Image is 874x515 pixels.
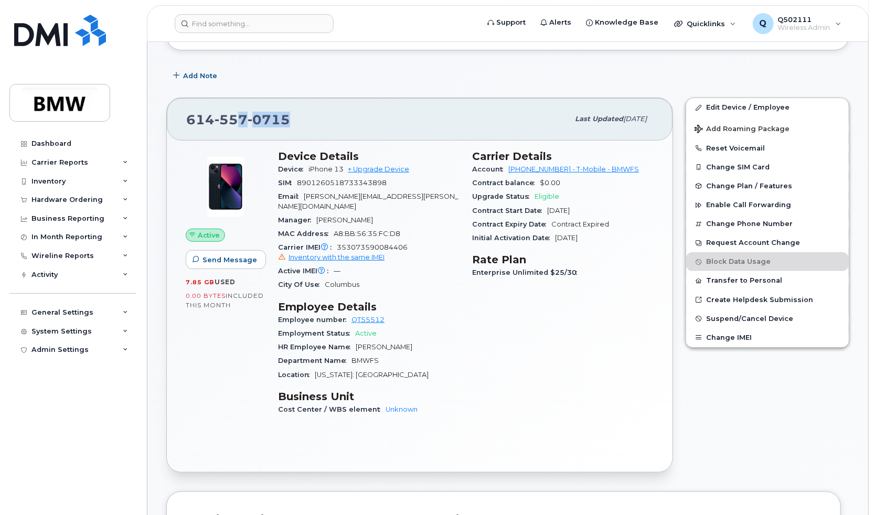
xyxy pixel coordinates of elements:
[194,155,257,218] img: image20231002-3703462-1ig824h.jpeg
[706,201,791,209] span: Enable Call Forwarding
[549,17,571,28] span: Alerts
[686,177,849,196] button: Change Plan / Features
[186,278,215,286] span: 7.85 GB
[686,271,849,290] button: Transfer to Personal
[183,71,217,81] span: Add Note
[695,125,790,135] span: Add Roaming Package
[186,292,226,299] span: 0.00 Bytes
[278,316,351,324] span: Employee number
[186,250,266,269] button: Send Message
[325,281,359,288] span: Columbus
[175,14,334,33] input: Find something...
[686,233,849,252] button: Request Account Change
[297,179,387,187] span: 8901260518733343898
[278,150,460,163] h3: Device Details
[472,207,547,214] span: Contract Start Date
[278,281,325,288] span: City Of Use
[278,192,304,200] span: Email
[278,390,460,403] h3: Business Unit
[686,214,849,233] button: Change Phone Number
[278,357,351,364] span: Department Name
[496,17,526,28] span: Support
[186,292,264,309] span: included this month
[686,309,849,328] button: Suspend/Cancel Device
[472,234,555,242] span: Initial Activation Date
[334,230,400,238] span: A8:BB:56:35:FC:D8
[667,13,743,34] div: Quicklinks
[623,115,647,123] span: [DATE]
[278,267,334,275] span: Active IMEI
[686,117,849,139] button: Add Roaming Package
[278,343,356,351] span: HR Employee Name
[535,192,559,200] span: Eligible
[508,165,639,173] a: [PHONE_NUMBER] - T-Mobile - BMWFS
[706,182,792,190] span: Change Plan / Features
[289,253,385,261] span: Inventory with the same IMEI
[778,24,830,32] span: Wireless Admin
[472,253,654,266] h3: Rate Plan
[215,112,248,127] span: 557
[472,150,654,163] h3: Carrier Details
[278,253,385,261] a: Inventory with the same IMEI
[547,207,570,214] span: [DATE]
[686,328,849,347] button: Change IMEI
[278,329,355,337] span: Employment Status
[555,234,578,242] span: [DATE]
[472,179,540,187] span: Contract balance
[316,216,373,224] span: [PERSON_NAME]
[278,192,458,210] span: [PERSON_NAME][EMAIL_ADDRESS][PERSON_NAME][DOMAIN_NAME]
[278,405,386,413] span: Cost Center / WBS element
[551,220,609,228] span: Contract Expired
[386,405,418,413] a: Unknown
[351,357,379,364] span: BMWFS
[686,291,849,309] a: Create Helpdesk Submission
[278,179,297,187] span: SIM
[760,17,767,30] span: Q
[472,192,535,200] span: Upgrade Status
[278,230,334,238] span: MAC Address
[828,469,866,507] iframe: Messenger Launcher
[278,243,337,251] span: Carrier IMEI
[278,216,316,224] span: Manager
[248,112,290,127] span: 0715
[472,165,508,173] span: Account
[278,301,460,313] h3: Employee Details
[778,15,830,24] span: Q502111
[540,179,560,187] span: $0.00
[278,243,460,262] span: 353073590084406
[334,267,340,275] span: —
[480,12,533,33] a: Support
[686,196,849,214] button: Enable Call Forwarding
[198,230,220,240] span: Active
[533,12,579,33] a: Alerts
[595,17,658,28] span: Knowledge Base
[315,371,429,379] span: [US_STATE]: [GEOGRAPHIC_DATA]
[278,371,315,379] span: Location
[706,315,793,323] span: Suspend/Cancel Device
[351,316,385,324] a: QT55512
[686,158,849,177] button: Change SIM Card
[472,220,551,228] span: Contract Expiry Date
[186,112,290,127] span: 614
[745,13,849,34] div: Q502111
[575,115,623,123] span: Last updated
[686,98,849,117] a: Edit Device / Employee
[579,12,666,33] a: Knowledge Base
[278,165,308,173] span: Device
[356,343,412,351] span: [PERSON_NAME]
[355,329,377,337] span: Active
[686,139,849,158] button: Reset Voicemail
[687,19,725,28] span: Quicklinks
[472,269,582,276] span: Enterprise Unlimited $25/30
[202,255,257,265] span: Send Message
[308,165,344,173] span: iPhone 13
[348,165,409,173] a: + Upgrade Device
[686,252,849,271] button: Block Data Usage
[166,66,226,85] button: Add Note
[215,278,236,286] span: used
